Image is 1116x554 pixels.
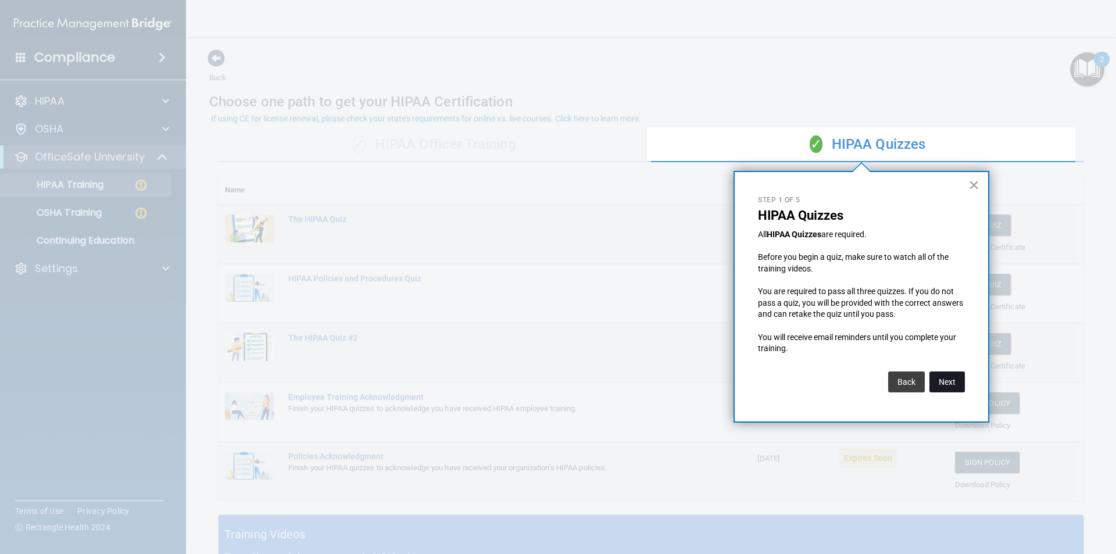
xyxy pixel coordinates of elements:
p: HIPAA Quizzes [758,208,965,223]
button: Back [888,371,925,392]
strong: HIPAA Quizzes [767,230,821,239]
button: Next [929,371,965,392]
span: are required. [821,230,867,239]
span: ✓ [810,135,822,153]
p: Before you begin a quiz, make sure to watch all of the training videos. [758,252,965,274]
button: Close [968,176,979,194]
p: You are required to pass all three quizzes. If you do not pass a quiz, you will be provided with ... [758,286,965,320]
p: You will receive email reminders until you complete your training. [758,332,965,355]
span: All [758,230,767,239]
div: HIPAA Quizzes [651,127,1084,162]
p: Step 1 of 5 [758,195,965,205]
